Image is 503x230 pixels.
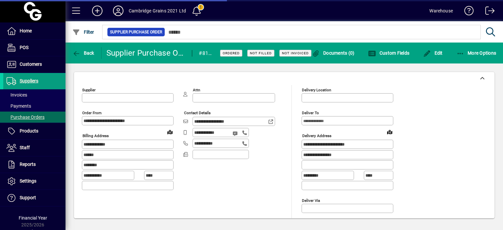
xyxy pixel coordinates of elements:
span: Not Invoiced [282,51,309,55]
app-page-header-button: Back [65,47,102,59]
span: Settings [20,178,36,184]
span: Reports [20,162,36,167]
span: Edit [423,50,443,56]
span: More Options [456,50,496,56]
span: Filter [72,29,94,35]
span: Financial Year [19,215,47,221]
div: Supplier Purchase Order [106,48,186,58]
a: Logout [480,1,495,23]
a: Payments [3,100,65,112]
mat-label: Delivery Location [302,88,331,92]
span: Purchase Orders [7,115,45,120]
button: Edit [421,47,444,59]
button: Filter [71,26,96,38]
span: Customers [20,62,42,67]
span: Products [20,128,38,133]
a: View on map [384,127,395,137]
span: Home [20,28,32,33]
div: #8168 [199,48,212,59]
span: Staff [20,145,30,150]
mat-label: Order from [82,111,102,115]
a: View on map [165,127,175,137]
a: Reports [3,156,65,173]
span: Ordered [223,51,240,55]
button: Send SMS [228,126,244,141]
span: Support [20,195,36,200]
span: Invoices [7,92,27,97]
span: POS [20,45,28,50]
a: Home [3,23,65,39]
span: Suppliers [20,78,38,83]
div: Cambridge Grains 2021 Ltd [129,6,186,16]
span: Documents (0) [312,50,355,56]
span: Payments [7,103,31,109]
mat-label: Deliver via [302,198,320,203]
mat-label: Deliver To [302,111,319,115]
mat-label: Supplier [82,88,96,92]
span: Not Filled [250,51,272,55]
a: Invoices [3,89,65,100]
span: Custom Fields [368,50,409,56]
a: Staff [3,140,65,156]
a: Customers [3,56,65,73]
button: Back [71,47,96,59]
a: Knowledge Base [459,1,474,23]
div: Warehouse [429,6,453,16]
a: Settings [3,173,65,189]
button: Profile [108,5,129,17]
button: Add [87,5,108,17]
button: Documents (0) [310,47,356,59]
mat-label: Attn [193,88,200,92]
span: Back [72,50,94,56]
a: Products [3,123,65,139]
button: More Options [455,47,498,59]
span: Supplier Purchase Order [110,29,162,35]
a: Purchase Orders [3,112,65,123]
a: Support [3,190,65,206]
button: Custom Fields [366,47,411,59]
a: POS [3,40,65,56]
